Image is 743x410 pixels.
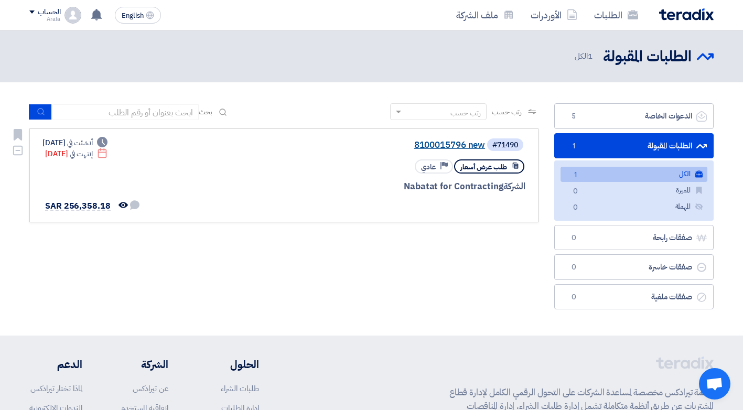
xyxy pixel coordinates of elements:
[275,141,485,150] a: 8100015796 new
[554,133,714,159] a: الطلبات المقبولة1
[29,357,82,372] li: الدعم
[554,284,714,310] a: صفقات ملغية0
[29,16,60,22] div: Arafa
[567,292,580,303] span: 0
[133,383,168,394] a: عن تيرادكس
[659,8,714,20] img: Teradix logo
[603,47,692,67] h2: الطلبات المقبولة
[492,142,518,149] div: #71490
[421,162,436,172] span: عادي
[122,12,144,19] span: English
[569,170,582,181] span: 1
[200,357,259,372] li: الحلول
[588,50,593,62] span: 1
[567,233,580,243] span: 0
[554,225,714,251] a: صفقات رابحة0
[575,50,595,62] span: الكل
[199,106,212,117] span: بحث
[561,199,707,214] a: المهملة
[492,106,522,117] span: رتب حسب
[45,200,111,212] span: SAR 256,358.18
[221,383,259,394] a: طلبات الشراء
[522,3,586,27] a: الأوردرات
[569,202,582,213] span: 0
[561,167,707,182] a: الكل
[52,104,199,120] input: ابحث بعنوان أو رقم الطلب
[699,368,730,400] div: Open chat
[273,180,525,193] div: Nabatat for Contracting
[38,8,60,17] div: الحساب
[45,148,107,159] div: [DATE]
[569,186,582,197] span: 0
[114,357,168,372] li: الشركة
[460,162,507,172] span: طلب عرض أسعار
[42,137,107,148] div: [DATE]
[115,7,161,24] button: English
[450,107,481,118] div: رتب حسب
[567,111,580,122] span: 5
[561,183,707,198] a: المميزة
[554,254,714,280] a: صفقات خاسرة0
[70,148,92,159] span: إنتهت في
[567,141,580,152] span: 1
[67,137,92,148] span: أنشئت في
[567,262,580,273] span: 0
[554,103,714,129] a: الدعوات الخاصة5
[448,3,522,27] a: ملف الشركة
[64,7,81,24] img: profile_test.png
[30,383,82,394] a: لماذا تختار تيرادكس
[586,3,647,27] a: الطلبات
[503,180,526,193] span: الشركة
